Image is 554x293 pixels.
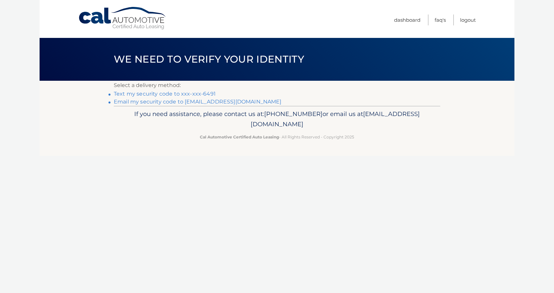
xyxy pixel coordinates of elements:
p: If you need assistance, please contact us at: or email us at [118,109,436,130]
p: - All Rights Reserved - Copyright 2025 [118,133,436,140]
p: Select a delivery method: [114,81,440,90]
a: FAQ's [435,15,446,25]
a: Text my security code to xxx-xxx-6491 [114,91,216,97]
span: [PHONE_NUMBER] [264,110,323,118]
strong: Cal Automotive Certified Auto Leasing [200,134,279,139]
a: Logout [460,15,476,25]
span: We need to verify your identity [114,53,304,65]
a: Cal Automotive [78,7,167,30]
a: Dashboard [394,15,420,25]
a: Email my security code to [EMAIL_ADDRESS][DOMAIN_NAME] [114,99,282,105]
